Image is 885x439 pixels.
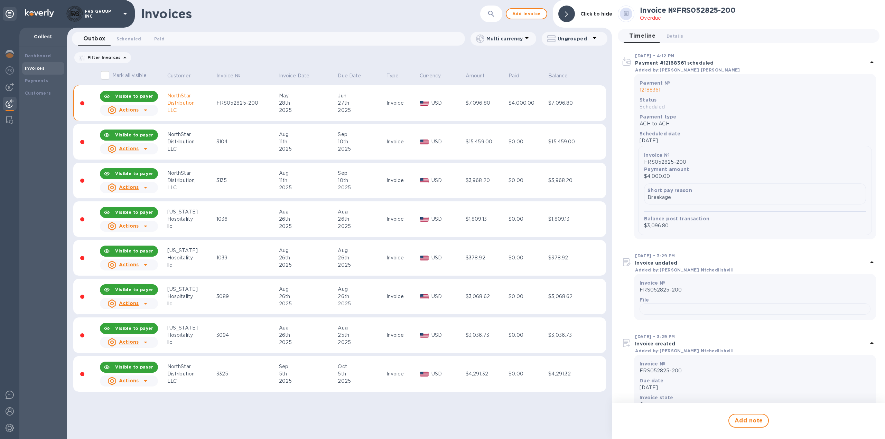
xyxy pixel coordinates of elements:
[640,97,656,103] b: Status
[279,378,336,385] div: 2025
[216,332,277,339] div: 3094
[279,177,336,184] div: 11th
[279,261,336,269] div: 2025
[420,101,429,106] img: USD
[25,90,51,96] b: Customers
[640,6,735,15] h2: Invoice № FRS052825-200
[216,254,277,261] div: 1039
[648,194,863,201] p: Breakage
[119,107,139,113] u: Actions
[167,145,214,153] div: LLC
[629,31,655,41] span: Timeline
[338,131,384,138] div: Sep
[85,9,119,19] p: FRS GROUP INC
[644,166,689,172] b: Payment amount
[420,178,429,183] img: USD
[115,171,153,176] b: Visible to payer
[735,417,763,425] span: Add note
[431,370,464,378] p: USD
[167,138,214,145] div: Distribution,
[509,216,546,223] div: $0.00
[167,247,214,254] div: [US_STATE]
[635,340,868,347] p: Invoice created
[338,184,384,191] div: 2025
[431,332,464,339] p: USD
[386,138,418,145] div: Invoice
[279,107,336,114] div: 2025
[548,72,577,79] span: Balance
[338,92,384,99] div: Jun
[644,173,866,180] p: $4,000.00
[83,34,105,44] span: Outbox
[115,210,153,215] b: Visible to payer
[167,92,214,99] div: NorthStar
[558,35,590,42] p: Ungrouped
[167,184,214,191] div: LLC
[216,138,277,145] div: 3104
[548,99,589,107] div: $7,096.80
[667,32,683,40] span: Details
[167,378,214,385] div: LLC
[167,300,214,307] div: llc
[640,395,673,400] b: Invoice state
[420,72,450,79] span: Currency
[509,99,546,107] div: $4,000.00
[338,99,384,107] div: 27th
[420,217,429,222] img: USD
[6,66,14,75] img: Foreign exchange
[338,216,384,223] div: 26th
[117,35,141,42] span: Scheduled
[635,59,868,66] p: Payment #12188361 scheduled
[338,177,384,184] div: 10th
[279,184,336,191] div: 2025
[119,262,139,267] u: Actions
[386,72,408,79] span: Type
[621,252,876,274] div: [DATE] • 3:29 PMInvoice updatedAdded by:[PERSON_NAME] Mtchedlishvili
[640,401,870,408] p: Open
[338,261,384,269] div: 2025
[640,378,663,383] b: Due date
[25,78,48,83] b: Payments
[512,10,541,18] span: Add invoice
[640,286,870,294] p: FRS052825-200
[167,107,214,114] div: LLC
[509,293,546,300] div: $0.00
[728,414,769,428] button: Add note
[279,370,336,378] div: 5th
[644,152,669,158] b: Invoice №
[386,216,418,223] div: Invoice
[635,253,675,258] b: [DATE] • 3:29 PM
[338,378,384,385] div: 2025
[279,339,336,346] div: 2025
[216,177,277,184] div: 3135
[648,188,692,193] b: Short pay reason
[338,293,384,300] div: 26th
[644,222,866,229] p: $3,096.80
[640,114,676,120] b: Payment type
[167,99,214,107] div: Distribution,
[635,334,675,339] b: [DATE] • 3:29 PM
[119,146,139,151] u: Actions
[338,72,361,79] p: Due Date
[338,208,384,216] div: Aug
[640,103,870,111] p: Scheduled
[466,293,506,300] div: $3,068.62
[167,332,214,339] div: Hospitality
[119,378,139,383] u: Actions
[119,339,139,345] u: Actions
[338,254,384,261] div: 26th
[216,72,250,79] span: Invoice №
[338,138,384,145] div: 10th
[386,293,418,300] div: Invoice
[279,72,319,79] span: Invoice Date
[279,300,336,307] div: 2025
[279,72,310,79] p: Invoice Date
[167,131,214,138] div: NorthStar
[338,286,384,293] div: Aug
[141,7,192,21] h1: Invoices
[621,52,876,74] div: [DATE] • 4:12 PMPayment #12188361 scheduledAdded by:[PERSON_NAME] [PERSON_NAME]
[466,216,506,223] div: $1,809.13
[338,332,384,339] div: 25th
[509,177,546,184] div: $0.00
[640,384,870,391] p: [DATE]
